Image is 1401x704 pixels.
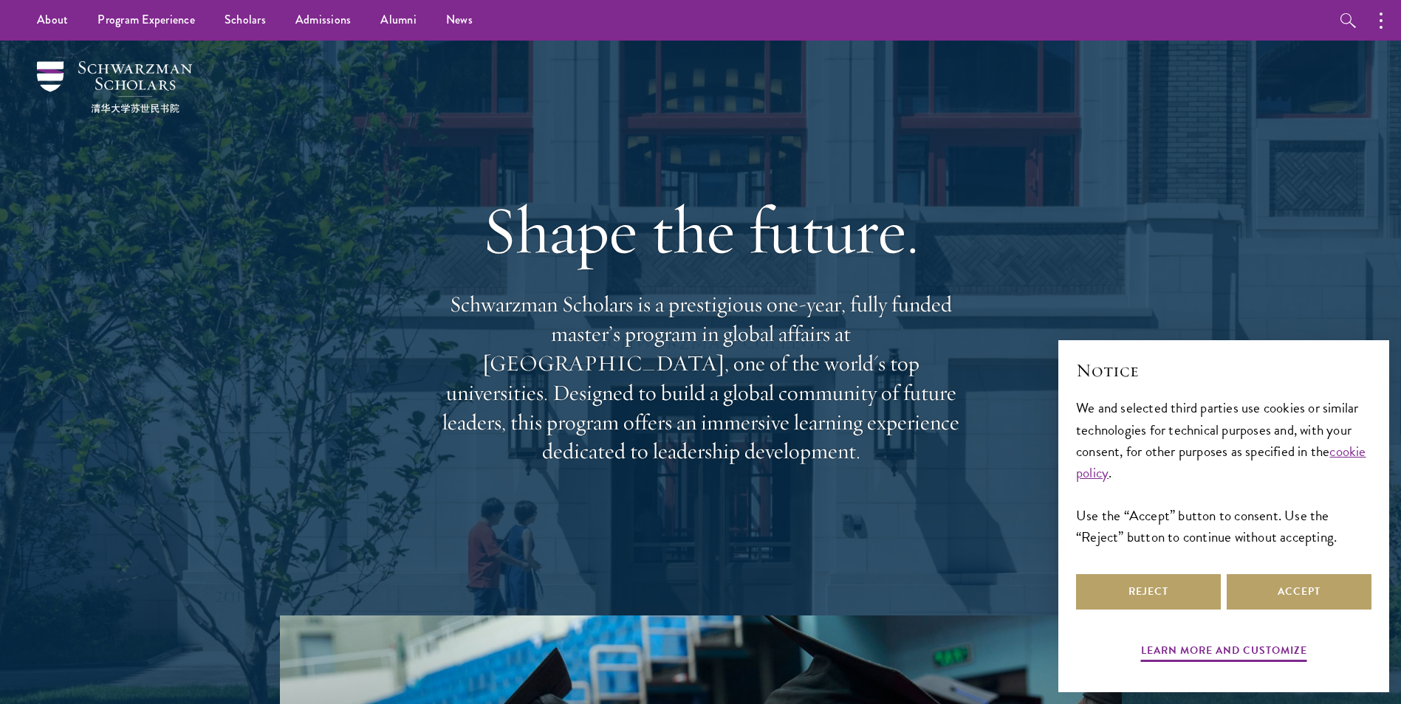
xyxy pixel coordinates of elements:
div: We and selected third parties use cookies or similar technologies for technical purposes and, wit... [1076,397,1371,547]
a: cookie policy [1076,441,1366,483]
button: Accept [1227,574,1371,610]
h1: Shape the future. [435,189,967,272]
img: Schwarzman Scholars [37,61,192,113]
p: Schwarzman Scholars is a prestigious one-year, fully funded master’s program in global affairs at... [435,290,967,466]
button: Learn more and customize [1141,641,1307,664]
button: Reject [1076,574,1221,610]
h2: Notice [1076,358,1371,383]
